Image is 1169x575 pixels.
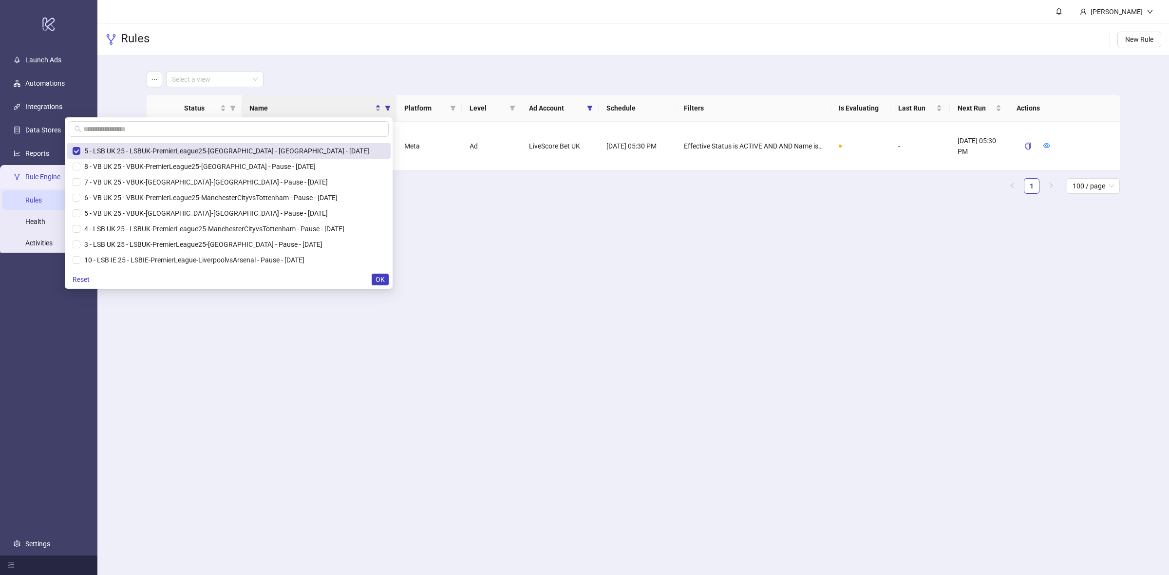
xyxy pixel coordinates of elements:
[1043,178,1059,194] li: Next Page
[25,196,42,204] a: Rules
[242,95,396,122] th: Name
[80,241,322,248] span: 3 - LSB UK 25 - LSBUK-PremierLeague25-[GEOGRAPHIC_DATA] - Pause - [DATE]
[1009,183,1015,188] span: left
[69,274,94,285] button: Reset
[121,31,150,48] h3: Rules
[529,103,583,113] span: Ad Account
[950,122,1009,170] div: [DATE] 05:30 PM
[599,95,676,122] th: Schedule
[1087,6,1147,17] div: [PERSON_NAME]
[831,95,890,122] th: Is Evaluating
[1048,183,1054,188] span: right
[587,105,593,111] span: filter
[25,126,61,134] a: Data Stores
[25,103,62,111] a: Integrations
[1004,178,1020,194] button: left
[1117,32,1161,47] button: New Rule
[450,105,456,111] span: filter
[151,76,158,83] span: ellipsis
[73,276,90,283] span: Reset
[950,95,1009,122] th: Next Run
[958,103,994,113] span: Next Run
[1024,143,1031,149] span: copy
[1043,142,1050,150] a: eye
[1004,178,1020,194] li: Previous Page
[230,105,236,111] span: filter
[249,103,373,113] span: Name
[25,79,65,87] a: Automations
[80,163,316,170] span: 8 - VB UK 25 - VBUK-PremierLeague25-[GEOGRAPHIC_DATA] - Pause - [DATE]
[376,276,385,283] span: OK
[1067,178,1120,194] div: Page Size
[1009,95,1120,122] th: Actions
[8,562,15,569] span: menu-fold
[75,126,81,132] span: search
[1147,8,1153,15] span: down
[448,101,458,115] span: filter
[80,256,304,264] span: 10 - LSB IE 25 - LSBIE-PremierLeague-LiverpoolvsArsenal - Pause - [DATE]
[1056,8,1062,15] span: bell
[184,103,218,113] span: Status
[396,122,462,170] div: Meta
[25,218,45,225] a: Health
[509,105,515,111] span: filter
[890,95,950,122] th: Last Run
[1024,179,1039,193] a: 1
[684,141,823,151] span: Effective Status is ACTIVE AND AND Name is fb-img_LSBUK-PremierLeague25-LeedsvsNewcastle_multisiz...
[1017,138,1039,154] button: copy
[105,34,117,45] span: fork
[14,173,20,180] span: fork
[80,225,344,233] span: 4 - LSB UK 25 - LSBUK-PremierLeague25-ManchesterCityvsTottenham - Pause - [DATE]
[25,540,50,548] a: Settings
[1125,36,1153,43] span: New Rule
[676,95,831,122] th: Filters
[1024,178,1039,194] li: 1
[25,167,79,186] span: Rule Engine
[508,101,517,115] span: filter
[404,103,446,113] span: Platform
[890,122,950,170] div: -
[1073,179,1114,193] span: 100 / page
[898,103,934,113] span: Last Run
[1043,142,1050,149] span: eye
[385,105,391,111] span: filter
[372,274,389,285] button: OK
[1043,178,1059,194] button: right
[521,122,599,170] div: LiveScore Bet UK
[228,101,238,115] span: filter
[80,209,328,217] span: 5 - VB UK 25 - VBUK-[GEOGRAPHIC_DATA]-[GEOGRAPHIC_DATA] - Pause - [DATE]
[25,239,53,247] a: Activities
[25,149,49,157] a: Reports
[606,141,657,151] span: [DATE] 05:30 PM
[383,101,393,115] span: filter
[25,56,61,64] a: Launch Ads
[80,178,328,186] span: 7 - VB UK 25 - VBUK-[GEOGRAPHIC_DATA]-[GEOGRAPHIC_DATA] - Pause - [DATE]
[462,122,521,170] div: Ad
[80,147,369,155] span: 5 - LSB UK 25 - LSBUK-PremierLeague25-[GEOGRAPHIC_DATA] - [GEOGRAPHIC_DATA] - [DATE]
[176,95,242,122] th: Status
[1080,8,1087,15] span: user
[470,103,506,113] span: Level
[80,194,338,202] span: 6 - VB UK 25 - VBUK-PremierLeague25-ManchesterCityvsTottenham - Pause - [DATE]
[585,101,595,115] span: filter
